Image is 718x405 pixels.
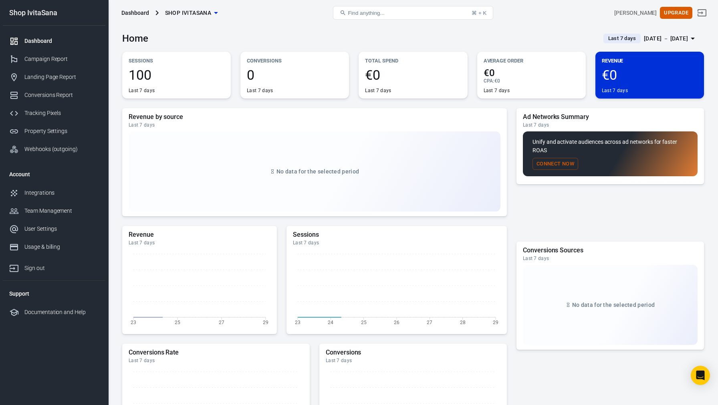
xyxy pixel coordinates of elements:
[365,56,461,65] p: Total Spend
[3,284,105,303] li: Support
[129,349,303,357] h5: Conversions Rate
[3,184,105,202] a: Integrations
[3,220,105,238] a: User Settings
[572,302,655,308] span: No data for the selected period
[333,6,493,20] button: Find anything...⌘ + K
[175,319,180,325] tspan: 25
[293,240,500,246] div: Last 7 days
[484,87,510,94] div: Last 7 days
[523,113,698,121] h5: Ad Networks Summary
[427,319,432,325] tspan: 27
[295,319,301,325] tspan: 23
[129,240,270,246] div: Last 7 days
[129,113,500,121] h5: Revenue by source
[597,32,704,45] button: Last 7 days[DATE] － [DATE]
[3,86,105,104] a: Conversions Report
[493,319,498,325] tspan: 29
[3,104,105,122] a: Tracking Pixels
[24,37,99,45] div: Dashboard
[129,357,303,364] div: Last 7 days
[24,207,99,215] div: Team Management
[3,202,105,220] a: Team Management
[24,308,99,316] div: Documentation and Help
[3,32,105,50] a: Dashboard
[361,319,367,325] tspan: 25
[3,9,105,16] div: Shop IvitaSana
[348,10,384,16] span: Find anything...
[24,55,99,63] div: Campaign Report
[644,34,688,44] div: [DATE] － [DATE]
[602,56,698,65] p: Revenue
[165,8,212,18] span: Shop IvitaSana
[219,319,224,325] tspan: 27
[129,68,224,82] span: 100
[326,357,500,364] div: Last 7 days
[129,56,224,65] p: Sessions
[24,109,99,117] div: Tracking Pixels
[263,319,268,325] tspan: 29
[3,165,105,184] li: Account
[532,158,578,170] button: Connect Now
[129,87,155,94] div: Last 7 days
[326,349,500,357] h5: Conversions
[3,68,105,86] a: Landing Page Report
[122,33,148,44] h3: Home
[484,68,579,78] span: €0
[3,256,105,277] a: Sign out
[472,10,486,16] div: ⌘ + K
[276,168,359,175] span: No data for the selected period
[494,78,500,84] span: €0
[24,127,99,135] div: Property Settings
[605,34,639,42] span: Last 7 days
[365,87,391,94] div: Last 7 days
[691,366,710,385] div: Open Intercom Messenger
[484,56,579,65] p: Average Order
[394,319,399,325] tspan: 26
[129,231,270,239] h5: Revenue
[3,238,105,256] a: Usage & billing
[460,319,466,325] tspan: 28
[24,91,99,99] div: Conversions Report
[247,87,273,94] div: Last 7 days
[3,122,105,140] a: Property Settings
[24,264,99,272] div: Sign out
[162,6,221,20] button: Shop IvitaSana
[602,68,698,82] span: €0
[247,68,343,82] span: 0
[24,243,99,251] div: Usage & billing
[365,68,461,82] span: €0
[24,73,99,81] div: Landing Page Report
[247,56,343,65] p: Conversions
[24,189,99,197] div: Integrations
[24,225,99,233] div: User Settings
[523,122,698,128] div: Last 7 days
[121,9,149,17] div: Dashboard
[484,78,494,84] span: CPA :
[24,145,99,153] div: Webhooks (outgoing)
[614,9,657,17] div: Account id: eTDPz4nC
[692,3,712,22] a: Sign out
[3,50,105,68] a: Campaign Report
[523,246,698,254] h5: Conversions Sources
[602,87,628,94] div: Last 7 days
[328,319,333,325] tspan: 24
[523,255,698,262] div: Last 7 days
[3,140,105,158] a: Webhooks (outgoing)
[131,319,136,325] tspan: 23
[129,122,500,128] div: Last 7 days
[532,138,688,155] p: Unify and activate audiences across ad networks for faster ROAS
[293,231,500,239] h5: Sessions
[660,7,692,19] button: Upgrade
